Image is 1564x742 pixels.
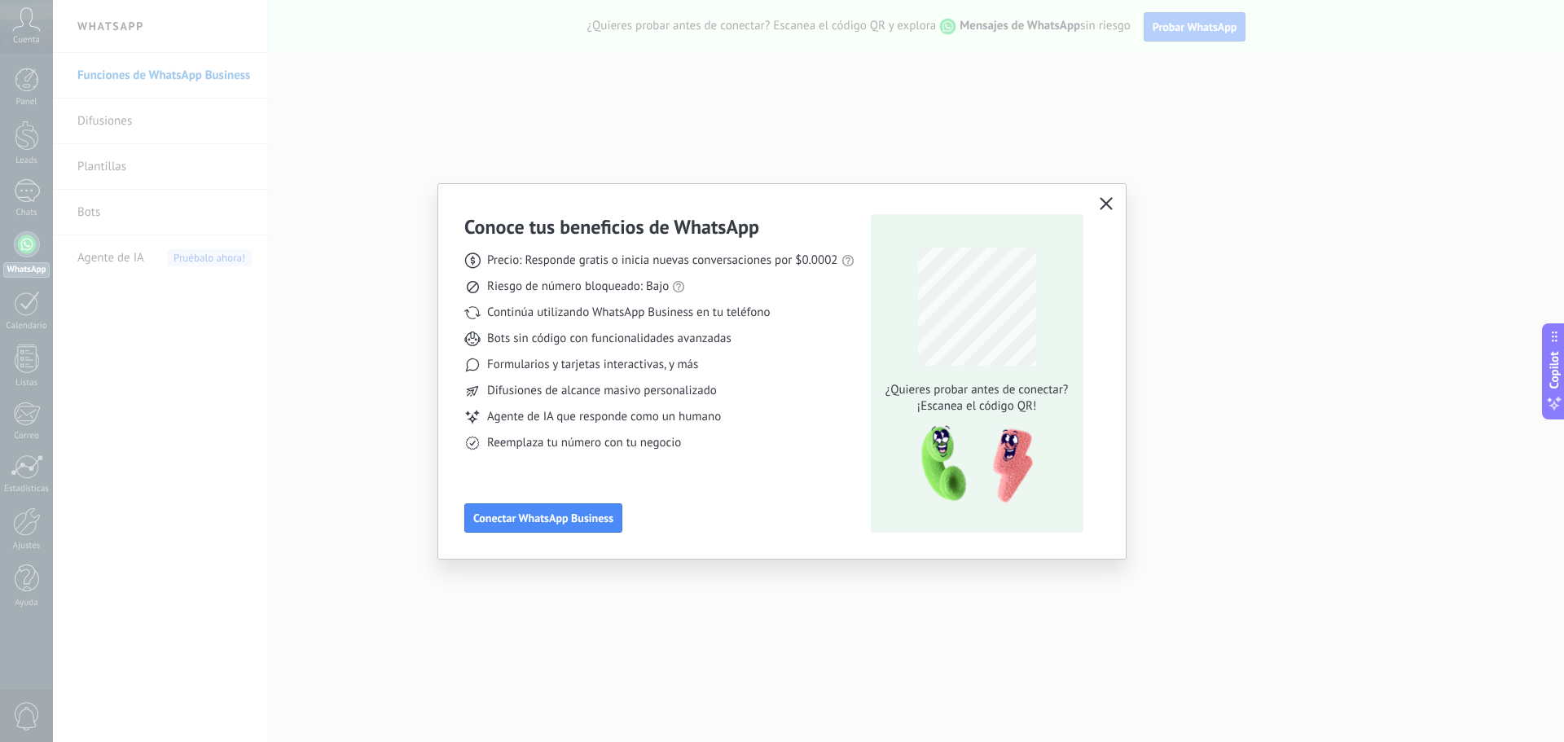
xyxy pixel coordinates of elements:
[487,383,717,399] span: Difusiones de alcance masivo personalizado
[487,357,698,373] span: Formularios y tarjetas interactivas, y más
[907,421,1036,508] img: qr-pic-1x.png
[1546,351,1562,389] span: Copilot
[464,503,622,533] button: Conectar WhatsApp Business
[464,214,759,239] h3: Conoce tus beneficios de WhatsApp
[473,512,613,524] span: Conectar WhatsApp Business
[881,382,1073,398] span: ¿Quieres probar antes de conectar?
[487,279,669,295] span: Riesgo de número bloqueado: Bajo
[487,252,838,269] span: Precio: Responde gratis o inicia nuevas conversaciones por $0.0002
[487,409,721,425] span: Agente de IA que responde como un humano
[881,398,1073,415] span: ¡Escanea el código QR!
[487,435,681,451] span: Reemplaza tu número con tu negocio
[487,305,770,321] span: Continúa utilizando WhatsApp Business en tu teléfono
[487,331,731,347] span: Bots sin código con funcionalidades avanzadas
